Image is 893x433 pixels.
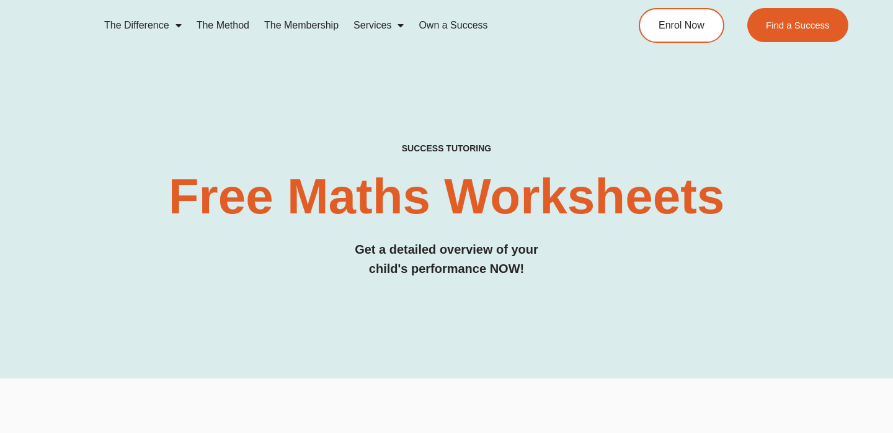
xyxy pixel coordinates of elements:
nav: Menu [97,11,593,40]
a: Enrol Now [639,8,724,43]
h3: Get a detailed overview of your child's performance NOW! [45,240,848,279]
a: Find a Success [747,8,848,42]
a: The Difference [97,11,189,40]
span: Enrol Now [659,20,704,30]
span: Find a Success [766,20,830,30]
a: Own a Success [411,11,495,40]
a: The Membership [257,11,346,40]
h4: SUCCESS TUTORING​ [45,143,848,154]
h2: Free Maths Worksheets​ [45,172,848,221]
a: Services [346,11,411,40]
a: The Method [189,11,257,40]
